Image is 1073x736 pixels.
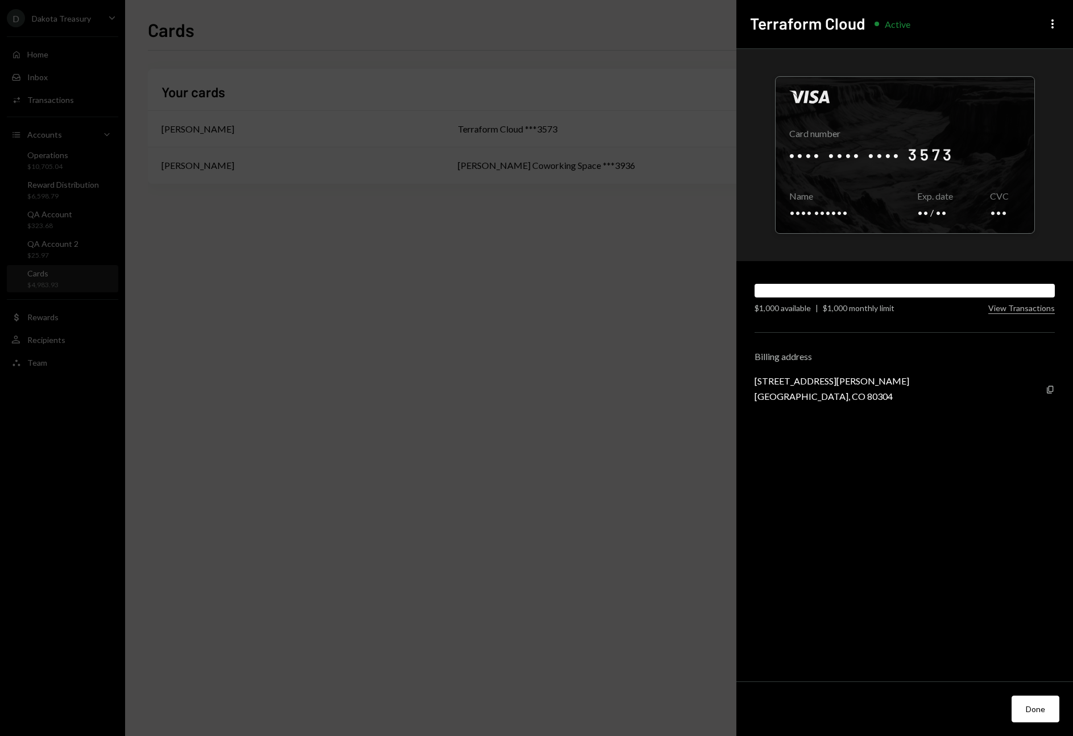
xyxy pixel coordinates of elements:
div: | [815,302,818,314]
div: Billing address [755,351,1055,362]
div: $1,000 available [755,302,811,314]
div: [GEOGRAPHIC_DATA], CO 80304 [755,391,909,402]
button: Done [1012,696,1059,722]
div: $1,000 monthly limit [823,302,894,314]
div: Click to reveal [775,76,1035,234]
h2: Terraform Cloud [750,13,865,35]
div: [STREET_ADDRESS][PERSON_NAME] [755,375,909,386]
button: View Transactions [988,303,1055,314]
div: Active [885,19,910,30]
